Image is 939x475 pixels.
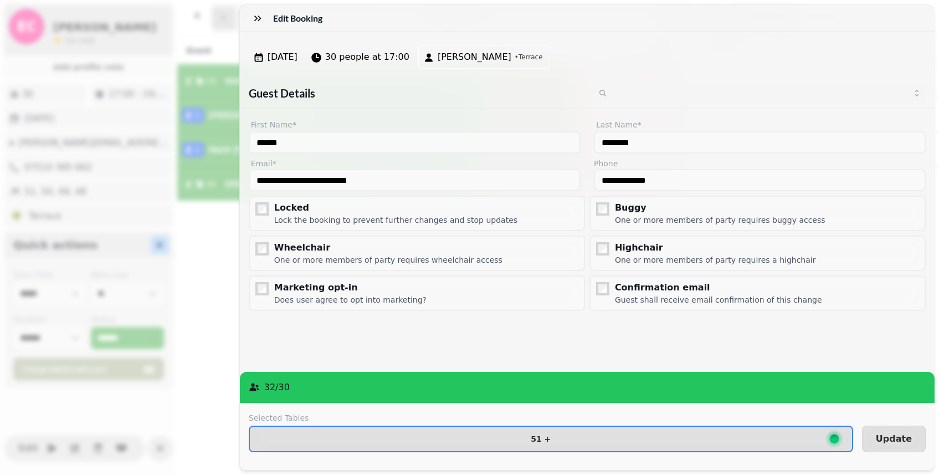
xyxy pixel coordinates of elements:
h2: Guest Details [249,85,583,101]
div: One or more members of party requires buggy access [615,214,825,226]
div: Locked [274,201,517,214]
button: 51 + [249,426,853,452]
label: Email* [249,158,581,169]
span: • Terrace [515,53,543,62]
div: Buggy [615,201,825,214]
div: Highchair [615,241,816,254]
div: Marketing opt-in [274,281,427,294]
div: Confirmation email [615,281,822,294]
div: Lock the booking to prevent further changes and stop updates [274,214,517,226]
div: Wheelchair [274,241,502,254]
button: Update [862,426,926,452]
span: [PERSON_NAME] [438,50,511,64]
div: One or more members of party requires wheelchair access [274,254,502,265]
div: Guest shall receive email confirmation of this change [615,294,822,305]
label: First Name* [249,118,581,131]
p: 51 + [531,435,551,443]
span: 30 people at 17:00 [325,50,409,64]
span: Update [876,435,912,443]
h3: Edit Booking [273,12,327,25]
label: Phone [594,158,926,169]
div: Does user agree to opt into marketing? [274,294,427,305]
label: Last Name* [594,118,926,131]
label: Selected Tables [249,412,853,423]
div: One or more members of party requires a highchair [615,254,816,265]
span: [DATE] [268,50,297,64]
p: 32 / 30 [264,381,290,394]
